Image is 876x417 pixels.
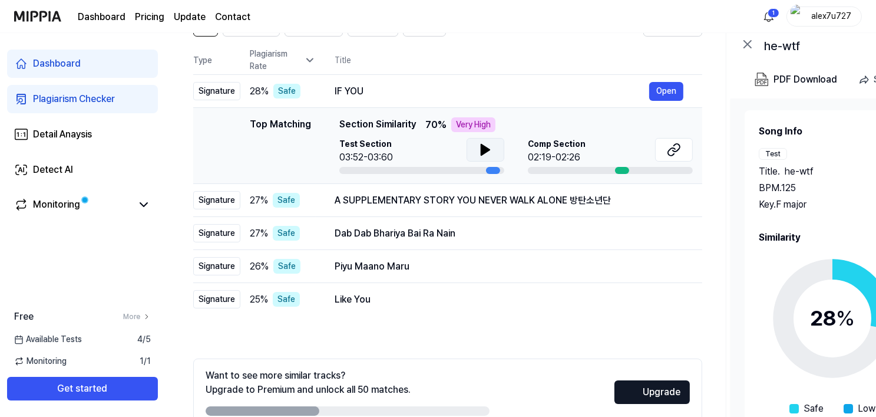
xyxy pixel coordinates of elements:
[614,390,690,402] a: SparklesUpgrade
[339,138,393,150] span: Test Section
[123,311,151,322] a: More
[808,9,854,22] div: alex7u727
[451,117,495,132] div: Very High
[135,10,164,24] a: Pricing
[335,84,649,98] div: IF YOU
[755,73,769,87] img: PDF Download
[273,84,300,98] div: Safe
[140,355,151,367] span: 1 / 1
[33,127,92,142] div: Detail Anaysis
[33,57,81,71] div: Dashboard
[7,85,158,113] a: Plagiarism Checker
[273,226,300,241] div: Safe
[339,150,393,165] div: 03:52-03:60
[206,369,411,397] div: Want to see more similar tracks? Upgrade to Premium and unlock all 50 matches.
[250,84,269,98] span: 28 %
[273,259,300,274] div: Safe
[836,306,855,331] span: %
[528,138,586,150] span: Comp Section
[7,50,158,78] a: Dashboard
[335,260,683,274] div: Piyu Maano Maru
[250,193,268,208] span: 27 %
[193,290,240,308] div: Signature
[78,10,125,24] a: Dashboard
[649,82,683,101] button: Open
[174,10,206,24] a: Update
[193,46,240,75] th: Type
[614,380,690,404] button: Upgrade
[14,355,67,367] span: Monitoring
[858,402,875,416] span: Low
[14,333,82,346] span: Available Tests
[193,257,240,275] div: Signature
[273,292,300,307] div: Safe
[759,148,787,160] div: Test
[250,226,268,241] span: 27 %
[785,165,814,179] span: he-wtf
[335,193,683,208] div: A SUPPLEMENTARY STORY YOU NEVER WALK ALONE 방탄소년단
[339,117,416,132] span: Section Similarity
[624,385,638,399] img: Sparkles
[791,5,805,28] img: profile
[759,7,778,26] button: 알림1
[193,191,240,209] div: Signature
[335,226,683,241] div: Dab Dab Bhariya Bai Ra Nain
[768,8,779,18] div: 1
[14,310,34,324] span: Free
[250,117,311,174] div: Top Matching
[137,333,151,346] span: 4 / 5
[425,118,447,132] span: 70 %
[33,198,80,212] div: Monitoring
[335,293,683,307] div: Like You
[786,6,862,27] button: profilealex7u727
[33,163,73,177] div: Detect AI
[250,260,269,274] span: 26 %
[215,10,250,24] a: Contact
[7,377,158,400] button: Get started
[7,120,158,149] a: Detail Anaysis
[528,150,586,165] div: 02:19-02:26
[762,9,776,24] img: 알림
[273,193,300,208] div: Safe
[193,82,240,100] div: Signature
[759,165,780,179] span: Title .
[193,224,240,242] div: Signature
[810,303,855,334] div: 28
[7,156,158,184] a: Detect AI
[752,68,839,91] button: PDF Download
[804,402,824,416] span: Safe
[250,48,316,73] div: Plagiarism Rate
[250,293,268,307] span: 25 %
[14,198,132,212] a: Monitoring
[33,92,115,106] div: Plagiarism Checker
[773,72,837,87] div: PDF Download
[335,46,702,74] th: Title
